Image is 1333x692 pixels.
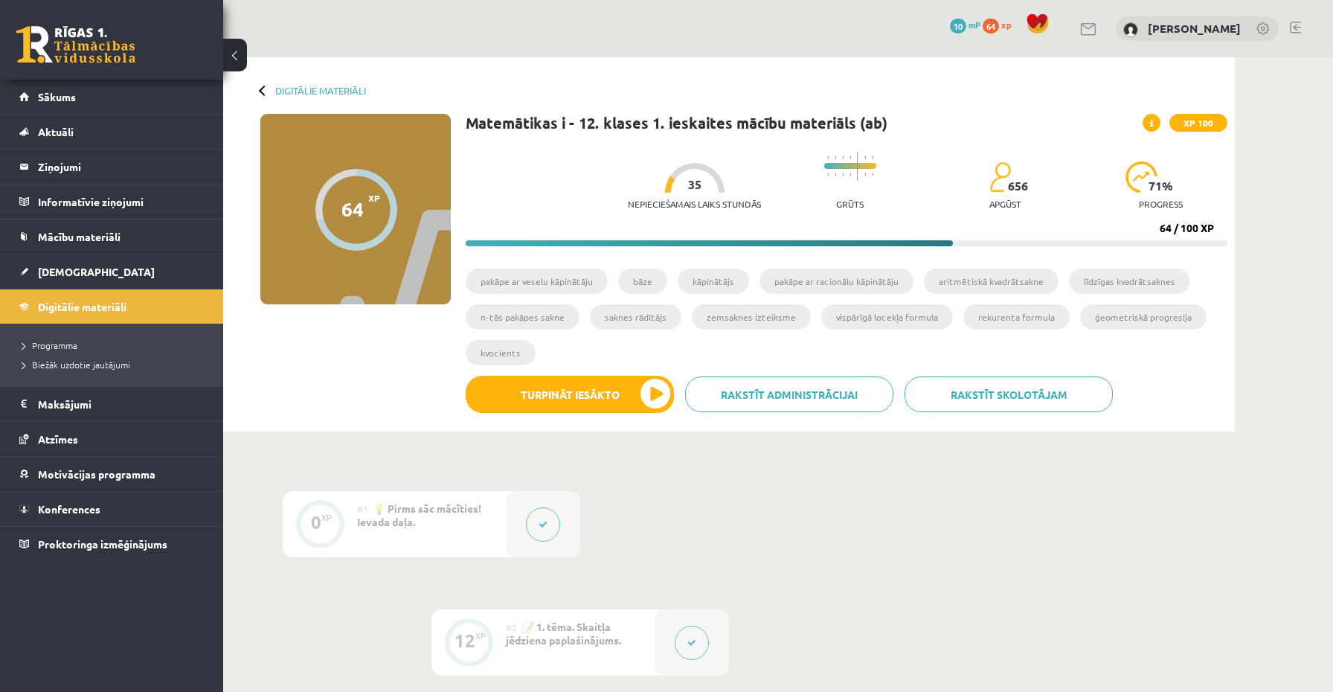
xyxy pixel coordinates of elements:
img: icon-short-line-57e1e144782c952c97e751825c79c345078a6d821885a25fce030b3d8c18986b.svg [872,173,873,176]
img: icon-short-line-57e1e144782c952c97e751825c79c345078a6d821885a25fce030b3d8c18986b.svg [864,173,866,176]
p: apgūst [989,199,1021,209]
a: Atzīmes [19,422,205,456]
img: icon-short-line-57e1e144782c952c97e751825c79c345078a6d821885a25fce030b3d8c18986b.svg [842,156,844,159]
a: Digitālie materiāli [275,85,366,96]
p: Grūts [836,199,864,209]
span: Proktoringa izmēģinājums [38,537,167,551]
span: Biežāk uzdotie jautājumi [22,359,130,371]
a: Biežāk uzdotie jautājumi [22,358,208,371]
a: Aktuāli [19,115,205,149]
a: Proktoringa izmēģinājums [19,527,205,561]
a: Rīgas 1. Tālmācības vidusskola [16,26,135,63]
li: pakāpe ar veselu kāpinātāju [466,269,608,294]
p: progress [1139,199,1183,209]
img: icon-short-line-57e1e144782c952c97e751825c79c345078a6d821885a25fce030b3d8c18986b.svg [864,156,866,159]
span: Aktuāli [38,125,74,138]
a: Maksājumi [19,387,205,421]
img: icon-short-line-57e1e144782c952c97e751825c79c345078a6d821885a25fce030b3d8c18986b.svg [835,173,836,176]
span: 💡 Pirms sāc mācīties! Ievada daļa. [357,502,481,528]
img: icon-long-line-d9ea69661e0d244f92f715978eff75569469978d946b2353a9bb055b3ed8787d.svg [857,152,858,181]
button: Turpināt iesākto [466,376,674,413]
span: mP [969,19,980,31]
span: xp [1001,19,1011,31]
li: līdzīgas kvadrātsaknes [1069,269,1190,294]
span: #1 [357,503,368,515]
span: XP [368,193,380,203]
span: Programma [22,339,77,351]
a: Ziņojumi [19,150,205,184]
span: Konferences [38,502,100,516]
span: 10 [950,19,966,33]
span: XP 100 [1169,114,1227,132]
a: Motivācijas programma [19,457,205,491]
a: Informatīvie ziņojumi [19,185,205,219]
img: icon-progress-161ccf0a02000e728c5f80fcf4c31c7af3da0e1684b2b1d7c360e028c24a22f1.svg [1125,161,1157,193]
div: 0 [311,516,321,529]
div: XP [475,632,486,640]
span: 71 % [1149,179,1174,193]
li: saknes rādītājs [590,304,681,330]
li: zemsaknes izteiksme [692,304,811,330]
a: [PERSON_NAME] [1148,21,1241,36]
span: 656 [1008,179,1028,193]
img: icon-short-line-57e1e144782c952c97e751825c79c345078a6d821885a25fce030b3d8c18986b.svg [872,156,873,159]
a: 64 xp [983,19,1018,31]
p: Nepieciešamais laiks stundās [628,199,761,209]
div: XP [321,513,332,522]
li: vispārīgā locekļa formula [821,304,953,330]
span: 📝 1. tēma. Skaitļa jēdziena paplašinājums. [506,620,621,647]
a: Rakstīt administrācijai [685,377,893,412]
legend: Maksājumi [38,387,205,421]
img: Madars Fiļencovs [1123,22,1138,37]
img: icon-short-line-57e1e144782c952c97e751825c79c345078a6d821885a25fce030b3d8c18986b.svg [827,156,829,159]
span: Digitālie materiāli [38,300,126,313]
li: kāpinātājs [678,269,749,294]
li: bāze [618,269,667,294]
a: Mācību materiāli [19,220,205,254]
span: [DEMOGRAPHIC_DATA] [38,265,155,278]
li: rekurenta formula [963,304,1070,330]
span: 35 [688,178,701,191]
legend: Ziņojumi [38,150,205,184]
span: #2 [506,621,517,633]
a: Programma [22,339,208,352]
div: 64 [341,198,364,220]
a: 10 mP [950,19,980,31]
a: Konferences [19,492,205,526]
a: Sākums [19,80,205,114]
img: icon-short-line-57e1e144782c952c97e751825c79c345078a6d821885a25fce030b3d8c18986b.svg [827,173,829,176]
li: pakāpe ar racionālu kāpinātāju [759,269,913,294]
span: Atzīmes [38,432,78,446]
span: Sākums [38,90,76,103]
h1: Matemātikas i - 12. klases 1. ieskaites mācību materiāls (ab) [466,114,887,132]
a: Rakstīt skolotājam [905,377,1113,412]
legend: Informatīvie ziņojumi [38,185,205,219]
span: Mācību materiāli [38,230,121,243]
img: students-c634bb4e5e11cddfef0936a35e636f08e4e9abd3cc4e673bd6f9a4125e45ecb1.svg [989,161,1011,193]
a: Digitālie materiāli [19,289,205,324]
img: icon-short-line-57e1e144782c952c97e751825c79c345078a6d821885a25fce030b3d8c18986b.svg [835,156,836,159]
li: kvocients [466,340,536,365]
span: Motivācijas programma [38,467,155,481]
a: [DEMOGRAPHIC_DATA] [19,254,205,289]
img: icon-short-line-57e1e144782c952c97e751825c79c345078a6d821885a25fce030b3d8c18986b.svg [849,173,851,176]
div: 12 [454,634,475,647]
span: 64 [983,19,999,33]
img: icon-short-line-57e1e144782c952c97e751825c79c345078a6d821885a25fce030b3d8c18986b.svg [849,156,851,159]
li: n-tās pakāpes sakne [466,304,579,330]
li: ģeometriskā progresija [1080,304,1207,330]
li: aritmētiskā kvadrātsakne [924,269,1059,294]
img: icon-short-line-57e1e144782c952c97e751825c79c345078a6d821885a25fce030b3d8c18986b.svg [842,173,844,176]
